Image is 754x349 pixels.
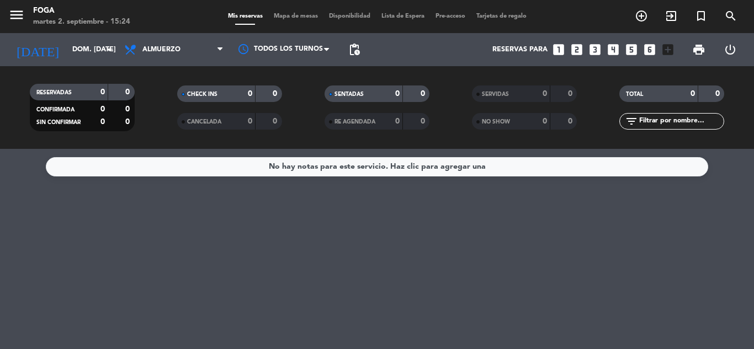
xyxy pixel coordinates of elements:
[323,13,376,19] span: Disponibilidad
[273,90,279,98] strong: 0
[125,118,132,126] strong: 0
[395,117,400,125] strong: 0
[8,37,67,62] i: [DATE]
[187,119,221,125] span: CANCELADA
[142,46,180,53] span: Almuerzo
[543,117,547,125] strong: 0
[273,117,279,125] strong: 0
[125,105,132,113] strong: 0
[100,88,105,96] strong: 0
[430,13,471,19] span: Pre-acceso
[625,115,638,128] i: filter_list
[8,7,25,27] button: menu
[691,90,695,98] strong: 0
[543,90,547,98] strong: 0
[334,119,375,125] span: RE AGENDADA
[334,92,364,97] span: SENTADAS
[551,42,566,57] i: looks_one
[36,120,81,125] span: SIN CONFIRMAR
[724,9,737,23] i: search
[665,9,678,23] i: exit_to_app
[624,42,639,57] i: looks_5
[395,90,400,98] strong: 0
[694,9,708,23] i: turned_in_not
[8,7,25,23] i: menu
[606,42,620,57] i: looks_4
[33,17,130,28] div: martes 2. septiembre - 15:24
[570,42,584,57] i: looks_two
[588,42,602,57] i: looks_3
[33,6,130,17] div: FOGA
[568,90,575,98] strong: 0
[492,46,548,53] span: Reservas para
[471,13,532,19] span: Tarjetas de regalo
[187,92,217,97] span: CHECK INS
[36,90,72,95] span: RESERVADAS
[222,13,268,19] span: Mis reservas
[100,105,105,113] strong: 0
[638,115,724,127] input: Filtrar por nombre...
[714,33,746,66] div: LOG OUT
[692,43,705,56] span: print
[348,43,361,56] span: pending_actions
[125,88,132,96] strong: 0
[248,90,252,98] strong: 0
[36,107,75,112] span: CONFIRMADA
[482,92,509,97] span: SERVIDAS
[268,13,323,19] span: Mapa de mesas
[635,9,648,23] i: add_circle_outline
[724,43,737,56] i: power_settings_new
[103,43,116,56] i: arrow_drop_down
[248,117,252,125] strong: 0
[482,119,510,125] span: NO SHOW
[626,92,643,97] span: TOTAL
[100,118,105,126] strong: 0
[661,42,675,57] i: add_box
[715,90,722,98] strong: 0
[568,117,575,125] strong: 0
[269,160,486,173] div: No hay notas para este servicio. Haz clic para agregar una
[421,90,427,98] strong: 0
[421,117,427,125] strong: 0
[376,13,430,19] span: Lista de Espera
[643,42,657,57] i: looks_6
